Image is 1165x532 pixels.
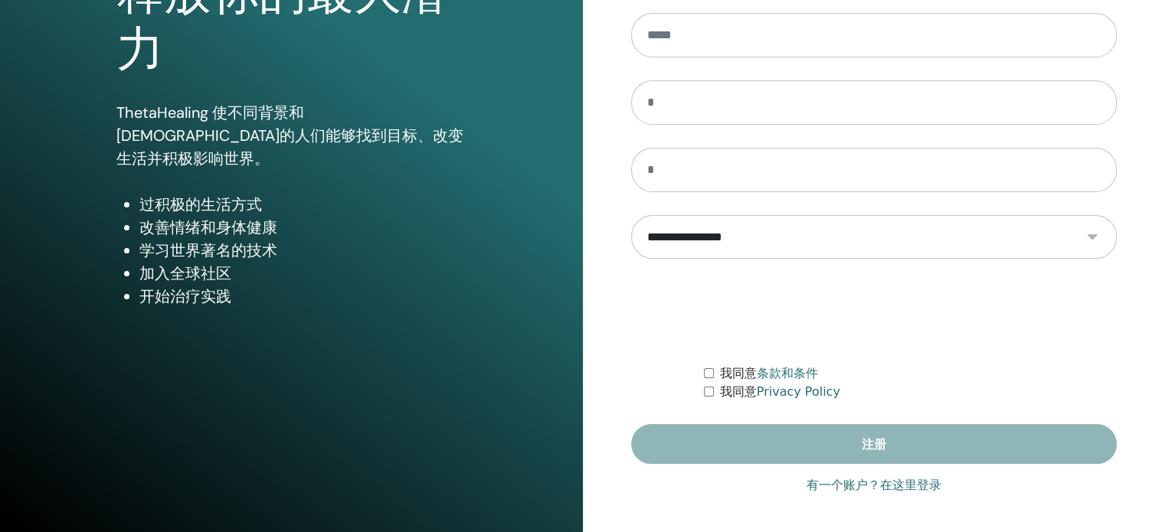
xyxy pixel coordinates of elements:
iframe: reCAPTCHA [758,282,990,341]
li: 加入全球社区 [139,262,466,285]
li: 学习世界著名的技术 [139,239,466,262]
label: 我同意 [720,383,840,401]
li: 开始治疗实践 [139,285,466,308]
a: Privacy Policy [757,384,840,399]
a: 条款和条件 [757,366,818,380]
label: 我同意 [720,364,818,383]
a: 有一个账户？在这里登录 [807,476,941,494]
p: ThetaHealing 使不同背景和[DEMOGRAPHIC_DATA]的人们能够找到目标、改变生活并积极影响世界。 [116,101,466,170]
li: 过积极的生活方式 [139,193,466,216]
li: 改善情绪和身体健康 [139,216,466,239]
